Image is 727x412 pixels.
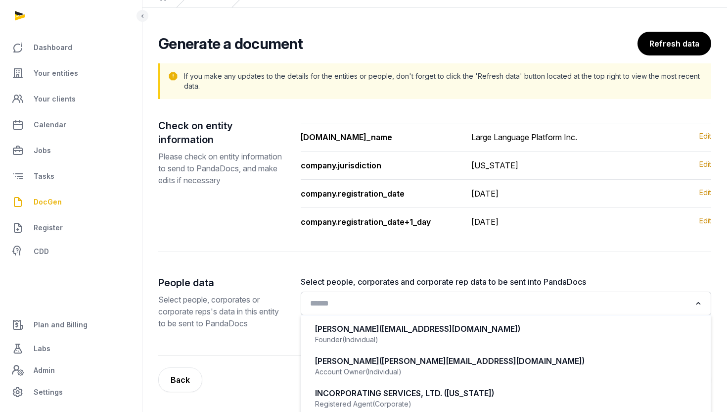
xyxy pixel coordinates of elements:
span: Jobs [34,145,51,156]
span: Your entities [34,67,78,79]
a: Edit [699,159,711,171]
span: Labs [34,343,50,355]
span: Tasks [34,170,54,182]
div: Large Language Platform Inc. [471,131,577,143]
span: Calendar [34,119,66,131]
h2: Generate a document [158,35,303,52]
a: Your clients [8,87,134,111]
a: Jobs [8,139,134,162]
span: Register [34,222,63,234]
a: Calendar [8,113,134,137]
span: Plan and Billing [34,319,88,331]
a: Dashboard [8,36,134,59]
div: [US_STATE] [471,159,518,171]
a: Register [8,216,134,240]
label: Select people, corporates and corporate rep data to be sent into PandaDocs [301,276,712,288]
a: Labs [8,337,134,360]
a: Plan and Billing [8,313,134,337]
span: Your clients [34,93,76,105]
div: company.registration_date [301,188,455,200]
span: Settings [34,386,63,398]
h2: Check on entity information [158,119,285,147]
div: [DOMAIN_NAME]_name [301,131,455,143]
div: Search for option [306,295,707,312]
h2: People data [158,276,285,290]
a: Edit [699,188,711,200]
span: CDD [34,246,49,257]
span: Admin [34,364,55,376]
span: Dashboard [34,42,72,53]
a: Edit [699,131,711,143]
span: DocGen [34,196,62,208]
div: [DATE] [471,188,499,200]
div: company.registration_date+1_day [301,216,455,228]
p: Please check on entity information to send to PandaDocs, and make edits if necessary [158,151,285,186]
a: CDD [8,242,134,261]
a: Your entities [8,61,134,85]
p: Select people, corporates or corporate reps's data in this entity to be sent to PandaDocs [158,294,285,329]
p: If you make any updates to the details for the entities or people, don't forget to click the 'Ref... [184,71,703,91]
a: Settings [8,380,134,404]
div: company.jurisdiction [301,159,455,171]
button: Create document [619,368,711,392]
a: Tasks [8,164,134,188]
div: [DATE] [471,216,499,228]
input: Search for option [307,297,691,310]
a: Edit [699,216,711,228]
button: Refresh data [637,32,711,55]
a: DocGen [8,190,134,214]
a: Admin [8,360,134,380]
button: Back [158,367,202,392]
